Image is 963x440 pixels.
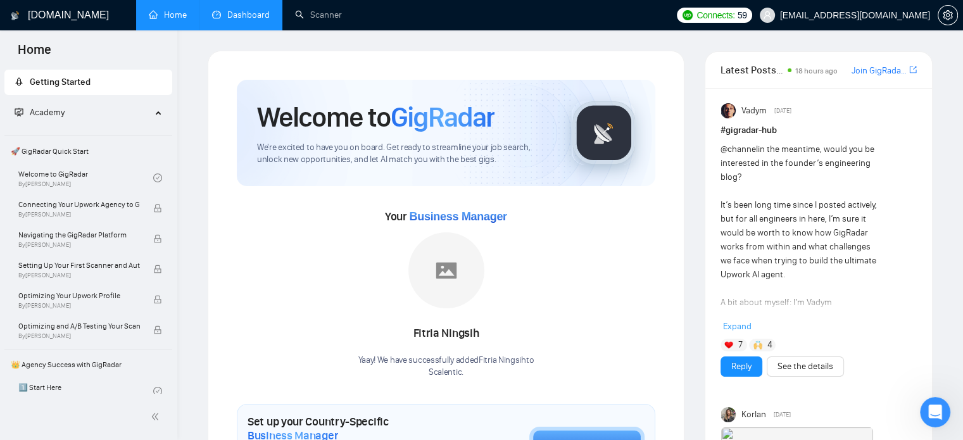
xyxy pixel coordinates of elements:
[795,66,838,75] span: 18 hours ago
[767,339,772,351] span: 4
[212,9,270,20] a: dashboardDashboard
[721,407,736,422] img: Korlan
[151,410,163,423] span: double-left
[358,367,534,379] p: Scalentic .
[6,139,171,164] span: 🚀 GigRadar Quick Start
[721,144,758,154] span: @channel
[18,272,140,279] span: By [PERSON_NAME]
[30,77,91,87] span: Getting Started
[721,103,736,118] img: Vadym
[721,356,762,377] button: Reply
[153,325,162,334] span: lock
[741,408,765,422] span: Korlan
[153,387,162,396] span: check-circle
[11,6,20,26] img: logo
[18,377,153,405] a: 1️⃣ Start Here
[18,332,140,340] span: By [PERSON_NAME]
[741,104,766,118] span: Vadym
[909,64,917,76] a: export
[409,210,507,223] span: Business Manager
[767,356,844,377] button: See the details
[738,339,743,351] span: 7
[30,107,65,118] span: Academy
[295,9,342,20] a: searchScanner
[753,341,762,349] img: 🙌
[8,41,61,67] span: Home
[153,234,162,243] span: lock
[18,229,140,241] span: Navigating the GigRadar Platform
[18,289,140,302] span: Optimizing Your Upwork Profile
[774,105,791,116] span: [DATE]
[8,5,32,29] button: go back
[408,232,484,308] img: placeholder.png
[18,259,140,272] span: Setting Up Your First Scanner and Auto-Bidder
[257,100,494,134] h1: Welcome to
[18,302,140,310] span: By [PERSON_NAME]
[149,9,187,20] a: homeHome
[153,295,162,304] span: lock
[696,8,734,22] span: Connects:
[18,241,140,249] span: By [PERSON_NAME]
[18,198,140,211] span: Connecting Your Upwork Agency to GigRadar
[257,142,551,166] span: We're excited to have you on board. Get ready to streamline your job search, unlock new opportuni...
[938,10,957,20] span: setting
[852,64,907,78] a: Join GigRadar Slack Community
[358,355,534,379] div: Yaay! We have successfully added Fitria Ningsih to
[6,352,171,377] span: 👑 Agency Success with GigRadar
[938,10,958,20] a: setting
[15,108,23,116] span: fund-projection-screen
[738,8,747,22] span: 59
[724,341,733,349] img: ❤️
[920,397,950,427] iframe: Intercom live chat
[721,123,917,137] h1: # gigradar-hub
[18,211,140,218] span: By [PERSON_NAME]
[774,409,791,420] span: [DATE]
[391,100,494,134] span: GigRadar
[18,164,153,192] a: Welcome to GigRadarBy[PERSON_NAME]
[18,320,140,332] span: Optimizing and A/B Testing Your Scanner for Better Results
[721,62,784,78] span: Latest Posts from the GigRadar Community
[763,11,772,20] span: user
[4,70,172,95] li: Getting Started
[683,10,693,20] img: upwork-logo.png
[15,107,65,118] span: Academy
[15,77,23,86] span: rocket
[153,265,162,273] span: lock
[405,5,427,28] div: Close
[153,173,162,182] span: check-circle
[723,321,752,332] span: Expand
[777,360,833,374] a: See the details
[572,101,636,165] img: gigradar-logo.png
[358,323,534,344] div: Fitria Ningsih
[938,5,958,25] button: setting
[381,5,405,29] button: Collapse window
[909,65,917,75] span: export
[153,204,162,213] span: lock
[385,210,507,223] span: Your
[731,360,752,374] a: Reply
